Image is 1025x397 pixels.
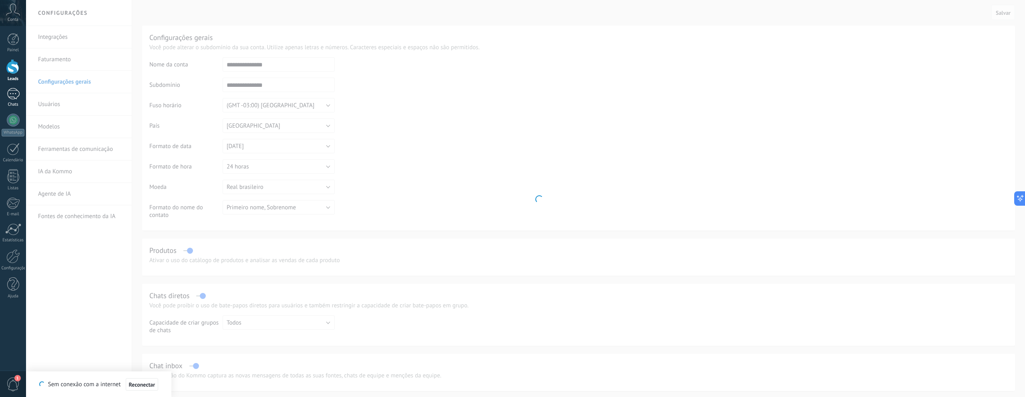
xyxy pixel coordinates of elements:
div: Ajuda [2,294,25,299]
div: Leads [2,76,25,82]
div: WhatsApp [2,129,24,136]
div: Calendário [2,158,25,163]
div: Chats [2,102,25,107]
div: Painel [2,48,25,53]
button: Reconectar [126,378,159,391]
span: Conta [8,17,18,22]
div: E-mail [2,212,25,217]
div: Listas [2,186,25,191]
span: 1 [14,375,21,381]
div: Estatísticas [2,238,25,243]
div: Configurações [2,266,25,271]
div: Sem conexão com a internet [39,378,158,391]
span: Reconectar [129,382,155,387]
